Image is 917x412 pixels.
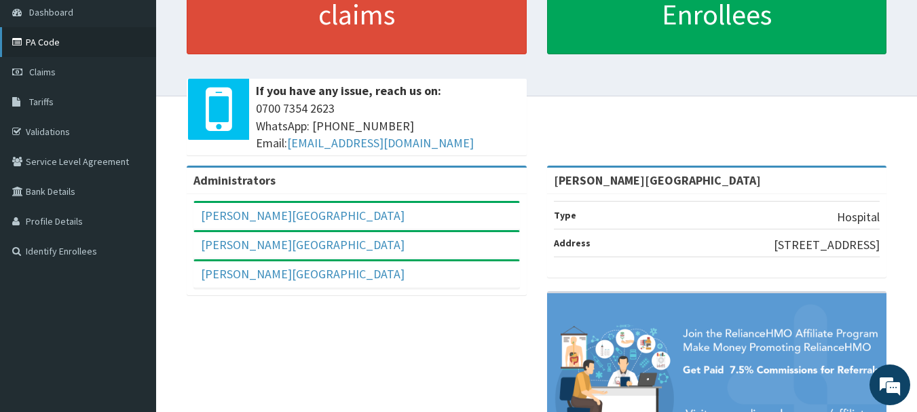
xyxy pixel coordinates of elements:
[287,135,474,151] a: [EMAIL_ADDRESS][DOMAIN_NAME]
[554,209,576,221] b: Type
[201,208,405,223] a: [PERSON_NAME][GEOGRAPHIC_DATA]
[774,236,880,254] p: [STREET_ADDRESS]
[29,66,56,78] span: Claims
[256,83,441,98] b: If you have any issue, reach us on:
[201,266,405,282] a: [PERSON_NAME][GEOGRAPHIC_DATA]
[554,237,591,249] b: Address
[201,237,405,252] a: [PERSON_NAME][GEOGRAPHIC_DATA]
[29,6,73,18] span: Dashboard
[837,208,880,226] p: Hospital
[554,172,761,188] strong: [PERSON_NAME][GEOGRAPHIC_DATA]
[256,100,520,152] span: 0700 7354 2623 WhatsApp: [PHONE_NUMBER] Email:
[29,96,54,108] span: Tariffs
[193,172,276,188] b: Administrators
